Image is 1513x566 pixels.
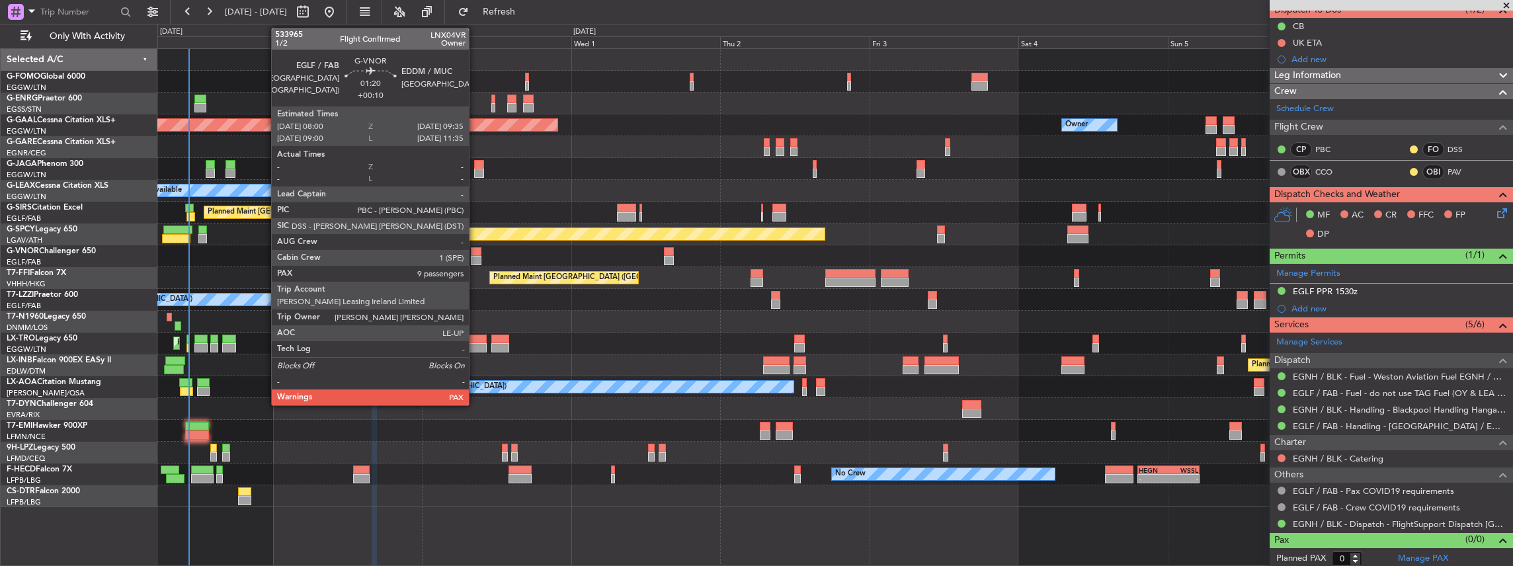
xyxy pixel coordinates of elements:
[7,465,72,473] a: F-HECDFalcon 7X
[1290,142,1312,157] div: CP
[1418,209,1434,222] span: FFC
[7,170,46,180] a: EGGW/LTN
[7,454,45,464] a: LFMD/CEQ
[1465,532,1485,546] span: (0/0)
[7,465,36,473] span: F-HECD
[7,400,93,408] a: T7-DYNChallenger 604
[7,182,108,190] a: G-LEAXCessna Citation XLS
[7,301,41,311] a: EGLF/FAB
[452,1,531,22] button: Refresh
[7,104,42,114] a: EGSS/STN
[7,73,85,81] a: G-FOMOGlobal 6000
[471,7,527,17] span: Refresh
[1293,404,1506,415] a: EGNH / BLK - Handling - Blackpool Handling Hangar 3 EGNH / BLK
[160,26,183,38] div: [DATE]
[1168,466,1198,474] div: WSSL
[7,475,41,485] a: LFPB/LBG
[1274,68,1341,83] span: Leg Information
[15,26,143,47] button: Only With Activity
[7,225,35,233] span: G-SPCY
[177,333,386,353] div: Planned Maint [GEOGRAPHIC_DATA] ([GEOGRAPHIC_DATA])
[1293,453,1383,464] a: EGNH / BLK - Catering
[1422,142,1444,157] div: FO
[7,160,83,168] a: G-JAGAPhenom 300
[1018,36,1168,48] div: Sat 4
[1252,355,1460,375] div: Planned Maint [GEOGRAPHIC_DATA] ([GEOGRAPHIC_DATA])
[7,225,77,233] a: G-SPCYLegacy 650
[1293,518,1506,530] a: EGNH / BLK - Dispatch - FlightSupport Dispatch [GEOGRAPHIC_DATA]
[34,32,140,41] span: Only With Activity
[1317,209,1330,222] span: MF
[1315,143,1345,155] a: PBC
[1293,485,1454,497] a: EGLF / FAB - Pax COVID19 requirements
[7,366,46,376] a: EDLW/DTM
[1139,475,1168,483] div: -
[7,138,37,146] span: G-GARE
[326,224,452,244] div: Planned Maint [GEOGRAPHIC_DATA]
[7,269,30,277] span: T7-FFI
[1293,20,1304,32] div: CB
[7,356,111,364] a: LX-INBFalcon 900EX EASy II
[7,313,44,321] span: T7-N1960
[1465,248,1485,262] span: (1/1)
[1168,36,1317,48] div: Sun 5
[1274,353,1311,368] span: Dispatch
[1465,317,1485,331] span: (5/6)
[7,422,87,430] a: T7-EMIHawker 900XP
[7,116,116,124] a: G-GAALCessna Citation XLS+
[7,269,66,277] a: T7-FFIFalcon 7X
[835,464,866,484] div: No Crew
[1398,552,1448,565] a: Manage PAX
[7,378,37,386] span: LX-AOA
[1293,371,1506,382] a: EGNH / BLK - Fuel - Weston Aviation Fuel EGNH / BLK
[1293,421,1506,432] a: EGLF / FAB - Handling - [GEOGRAPHIC_DATA] / EGLF / FAB
[1455,209,1465,222] span: FP
[7,148,46,158] a: EGNR/CEG
[1274,467,1303,483] span: Others
[7,487,35,495] span: CS-DTR
[7,388,85,398] a: [PERSON_NAME]/QSA
[1065,115,1088,135] div: Owner
[1274,249,1305,264] span: Permits
[7,444,75,452] a: 9H-LPZLegacy 500
[7,323,48,333] a: DNMM/LOS
[7,235,42,245] a: LGAV/ATH
[7,378,101,386] a: LX-AOACitation Mustang
[7,73,40,81] span: G-FOMO
[7,182,35,190] span: G-LEAX
[208,202,416,222] div: Planned Maint [GEOGRAPHIC_DATA] ([GEOGRAPHIC_DATA])
[1274,187,1400,202] span: Dispatch Checks and Weather
[7,83,46,93] a: EGGW/LTN
[1293,286,1358,297] div: EGLF PPR 1530z
[571,36,721,48] div: Wed 1
[493,268,702,288] div: Planned Maint [GEOGRAPHIC_DATA] ([GEOGRAPHIC_DATA])
[1448,166,1477,178] a: PAV
[7,192,46,202] a: EGGW/LTN
[1290,165,1312,179] div: OBX
[124,36,273,48] div: Sun 28
[7,422,32,430] span: T7-EMI
[1168,475,1198,483] div: -
[1276,336,1342,349] a: Manage Services
[720,36,870,48] div: Thu 2
[1352,209,1364,222] span: AC
[363,377,507,397] div: No Crew Antwerp ([GEOGRAPHIC_DATA])
[1274,435,1306,450] span: Charter
[1448,143,1477,155] a: DSS
[1293,387,1506,399] a: EGLF / FAB - Fuel - do not use TAG Fuel (OY & LEA only) EGLF / FAB
[1291,54,1506,65] div: Add new
[1276,102,1334,116] a: Schedule Crew
[7,410,40,420] a: EVRA/RIX
[7,126,46,136] a: EGGW/LTN
[422,36,571,48] div: Tue 30
[7,204,83,212] a: G-SIRSCitation Excel
[7,214,41,223] a: EGLF/FAB
[7,444,33,452] span: 9H-LPZ
[1422,165,1444,179] div: OBI
[273,36,423,48] div: Mon 29
[7,279,46,289] a: VHHH/HKG
[7,204,32,212] span: G-SIRS
[1276,552,1326,565] label: Planned PAX
[7,160,37,168] span: G-JAGA
[1276,267,1340,280] a: Manage Permits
